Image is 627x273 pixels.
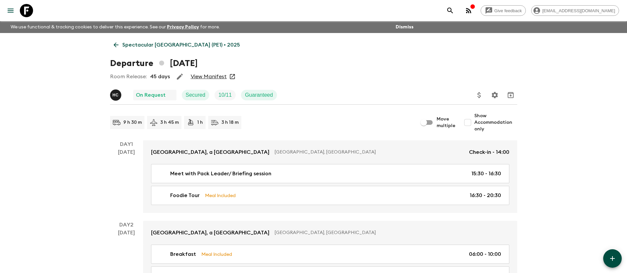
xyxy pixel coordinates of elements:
[491,8,526,13] span: Give feedback
[110,140,143,148] p: Day 1
[170,250,196,258] p: Breakfast
[394,22,415,32] button: Dismiss
[539,8,619,13] span: [EMAIL_ADDRESS][DOMAIN_NAME]
[504,88,517,102] button: Archive (Completed, Cancelled or Unsynced Departures only)
[182,90,210,100] div: Secured
[473,88,486,102] button: Update Price, Early Bird Discount and Costs
[4,4,17,17] button: menu
[444,4,457,17] button: search adventures
[218,91,232,99] p: 10 / 11
[481,5,526,16] a: Give feedback
[470,191,501,199] p: 16:30 - 20:30
[143,140,517,164] a: [GEOGRAPHIC_DATA], a [GEOGRAPHIC_DATA][GEOGRAPHIC_DATA], [GEOGRAPHIC_DATA]Check-in - 14:00
[221,119,239,126] p: 3 h 18 m
[143,221,517,245] a: [GEOGRAPHIC_DATA], a [GEOGRAPHIC_DATA][GEOGRAPHIC_DATA], [GEOGRAPHIC_DATA]
[122,41,240,49] p: Spectacular [GEOGRAPHIC_DATA] (PE1) • 2025
[170,191,200,199] p: Foodie Tour
[136,91,166,99] p: On Request
[186,91,206,99] p: Secured
[151,148,269,156] p: [GEOGRAPHIC_DATA], a [GEOGRAPHIC_DATA]
[151,164,509,183] a: Meet with Pack Leader/ Briefing session15:30 - 16:30
[118,148,135,213] div: [DATE]
[205,192,236,199] p: Meal Included
[437,116,456,129] span: Move multiple
[123,119,142,126] p: 9 h 30 m
[469,148,509,156] p: Check-in - 14:00
[112,92,119,98] p: H C
[151,186,509,205] a: Foodie TourMeal Included16:30 - 20:30
[471,170,501,178] p: 15:30 - 16:30
[215,90,236,100] div: Trip Fill
[474,113,517,132] span: Show Accommodation only
[150,73,170,81] p: 45 days
[110,221,143,229] p: Day 2
[160,119,179,126] p: 3 h 45 m
[110,89,123,101] button: HC
[275,229,504,236] p: [GEOGRAPHIC_DATA], [GEOGRAPHIC_DATA]
[110,91,123,97] span: Hector Carillo
[488,88,501,102] button: Settings
[151,229,269,237] p: [GEOGRAPHIC_DATA], a [GEOGRAPHIC_DATA]
[151,245,509,264] a: BreakfastMeal Included06:00 - 10:00
[110,38,244,51] a: Spectacular [GEOGRAPHIC_DATA] (PE1) • 2025
[201,251,232,258] p: Meal Included
[110,57,198,70] h1: Departure [DATE]
[191,73,227,80] a: View Manifest
[245,91,273,99] p: Guaranteed
[8,21,222,33] p: We use functional & tracking cookies to deliver this experience. See our for more.
[170,170,271,178] p: Meet with Pack Leader/ Briefing session
[531,5,619,16] div: [EMAIL_ADDRESS][DOMAIN_NAME]
[275,149,464,155] p: [GEOGRAPHIC_DATA], [GEOGRAPHIC_DATA]
[110,73,147,81] p: Room Release:
[167,25,199,29] a: Privacy Policy
[469,250,501,258] p: 06:00 - 10:00
[197,119,203,126] p: 1 h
